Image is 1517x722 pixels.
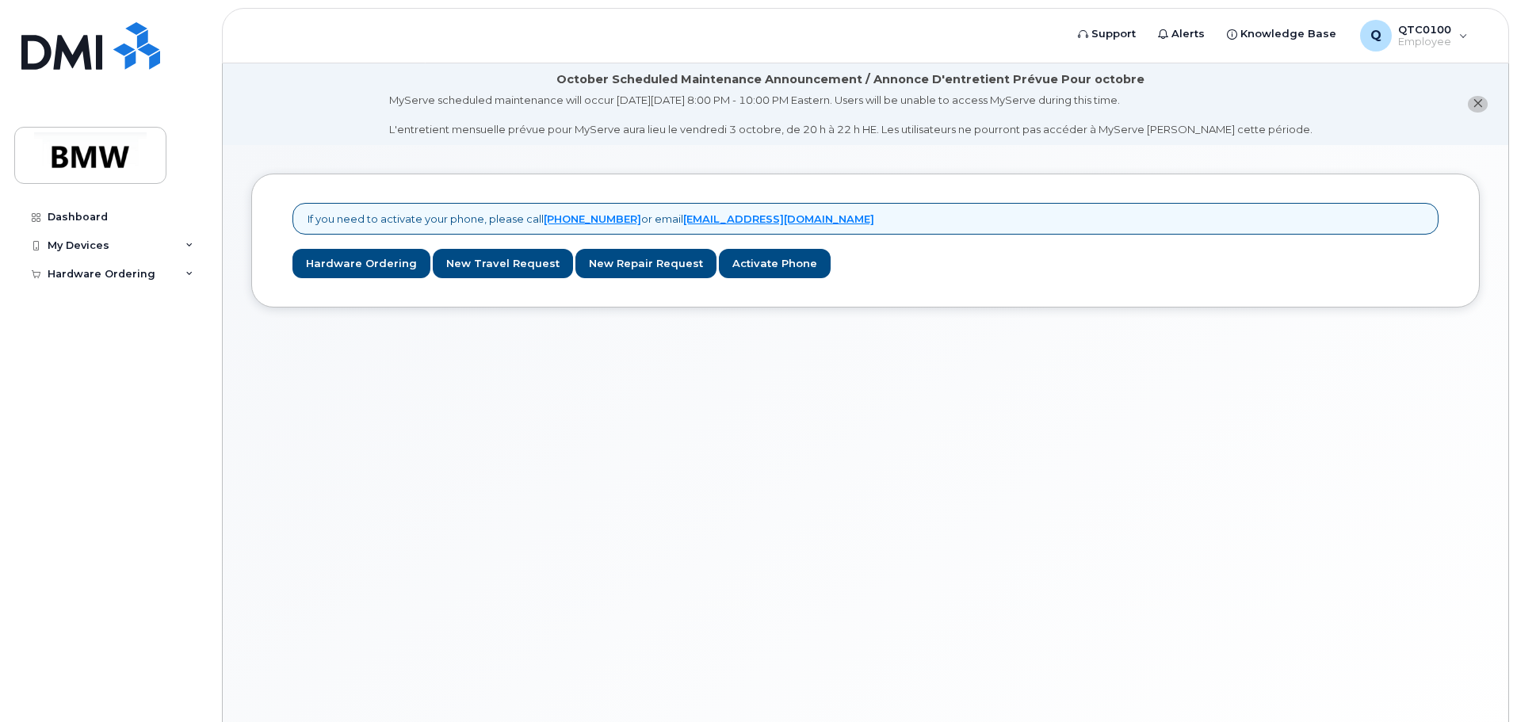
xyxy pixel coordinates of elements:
[575,249,716,278] a: New Repair Request
[433,249,573,278] a: New Travel Request
[1468,96,1488,113] button: close notification
[308,212,874,227] p: If you need to activate your phone, please call or email
[389,93,1313,137] div: MyServe scheduled maintenance will occur [DATE][DATE] 8:00 PM - 10:00 PM Eastern. Users will be u...
[544,212,641,225] a: [PHONE_NUMBER]
[719,249,831,278] a: Activate Phone
[683,212,874,225] a: [EMAIL_ADDRESS][DOMAIN_NAME]
[292,249,430,278] a: Hardware Ordering
[556,71,1144,88] div: October Scheduled Maintenance Announcement / Annonce D'entretient Prévue Pour octobre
